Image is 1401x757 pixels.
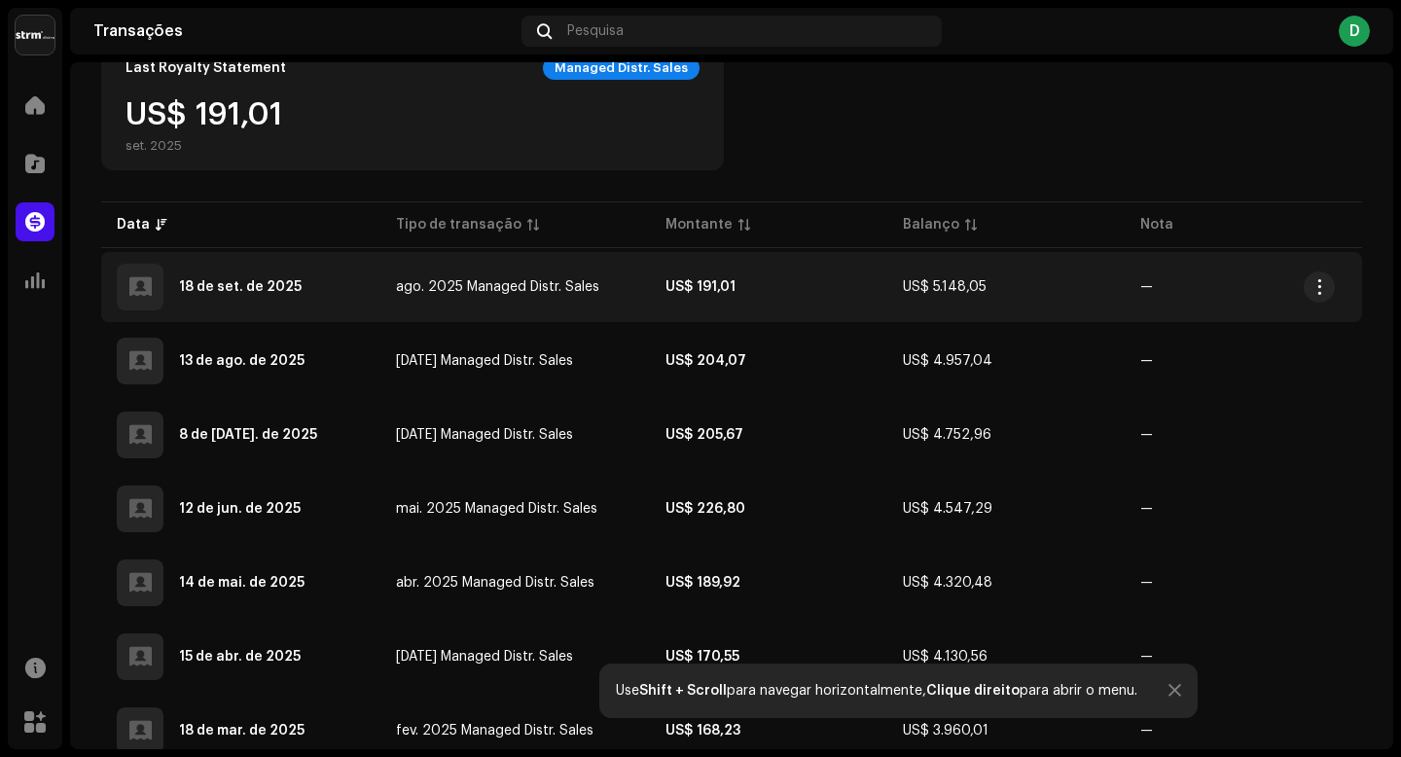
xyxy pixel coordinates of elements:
[665,724,740,738] strong: US$ 168,23
[639,684,727,698] strong: Shift + Scroll
[179,502,301,516] div: 12 de jun. de 2025
[616,683,1137,699] div: Use para navegar horizontalmente, para abrir o menu.
[1339,16,1370,47] div: D
[396,576,594,590] span: abr. 2025 Managed Distr. Sales
[179,354,305,368] div: 13 de ago. de 2025
[1140,428,1153,442] re-a-table-badge: —
[396,502,597,516] span: mai. 2025 Managed Distr. Sales
[543,56,700,80] div: Managed Distr. Sales
[665,428,743,442] strong: US$ 205,67
[665,650,739,664] strong: US$ 170,55
[665,354,746,368] strong: US$ 204,07
[903,576,992,590] span: US$ 4.320,48
[903,354,992,368] span: US$ 4.957,04
[179,280,302,294] div: 18 de set. de 2025
[396,650,573,664] span: mar. 2025 Managed Distr. Sales
[93,23,514,39] div: Transações
[117,215,150,234] div: Data
[1140,576,1153,590] re-a-table-badge: —
[179,650,301,664] div: 15 de abr. de 2025
[179,576,305,590] div: 14 de mai. de 2025
[903,215,959,234] div: Balanço
[16,16,54,54] img: 408b884b-546b-4518-8448-1008f9c76b02
[396,354,573,368] span: jul. 2025 Managed Distr. Sales
[126,138,282,154] div: set. 2025
[1140,280,1153,294] re-a-table-badge: —
[396,428,573,442] span: jun. 2025 Managed Distr. Sales
[903,724,988,738] span: US$ 3.960,01
[126,60,286,76] div: Last Royalty Statement
[665,576,740,590] strong: US$ 189,92
[903,280,987,294] span: US$ 5.148,05
[1140,354,1153,368] re-a-table-badge: —
[179,428,317,442] div: 8 de jul. de 2025
[396,215,521,234] div: Tipo de transação
[665,280,736,294] strong: US$ 191,01
[1140,724,1153,738] re-a-table-badge: —
[903,428,991,442] span: US$ 4.752,96
[926,684,1020,698] strong: Clique direito
[396,280,599,294] span: ago. 2025 Managed Distr. Sales
[1140,502,1153,516] re-a-table-badge: —
[903,502,992,516] span: US$ 4.547,29
[1140,650,1153,664] re-a-table-badge: —
[665,502,745,516] strong: US$ 226,80
[179,724,305,738] div: 18 de mar. de 2025
[665,215,733,234] div: Montante
[567,23,624,39] span: Pesquisa
[396,724,593,738] span: fev. 2025 Managed Distr. Sales
[903,650,988,664] span: US$ 4.130,56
